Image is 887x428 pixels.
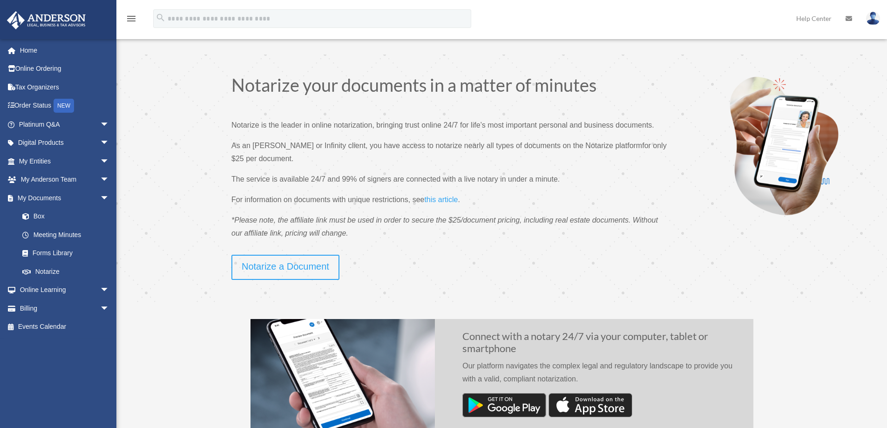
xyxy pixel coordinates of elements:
[156,13,166,23] i: search
[231,142,667,163] span: for only $25 per document.
[458,196,460,204] span: .
[100,134,119,153] span: arrow_drop_down
[726,76,842,216] img: Notarize-hero
[462,330,739,360] h2: Connect with a notary 24/7 via your computer, tablet or smartphone
[462,360,739,393] p: Our platform navigates the complex legal and regulatory landscape to provide you with a valid, co...
[7,299,123,318] a: Billingarrow_drop_down
[13,207,123,226] a: Box
[7,60,123,78] a: Online Ordering
[13,262,119,281] a: Notarize
[866,12,880,25] img: User Pic
[231,196,424,204] span: For information on documents with unique restrictions, see
[231,76,670,98] h1: Notarize your documents in a matter of minutes
[7,134,123,152] a: Digital Productsarrow_drop_down
[231,216,658,237] span: *Please note, the affiliate link must be used in order to secure the $25/document pricing, includ...
[13,225,123,244] a: Meeting Minutes
[424,196,458,204] span: this article
[7,78,123,96] a: Tax Organizers
[7,189,123,207] a: My Documentsarrow_drop_down
[100,115,119,134] span: arrow_drop_down
[100,152,119,171] span: arrow_drop_down
[7,318,123,336] a: Events Calendar
[7,170,123,189] a: My Anderson Teamarrow_drop_down
[126,16,137,24] a: menu
[7,115,123,134] a: Platinum Q&Aarrow_drop_down
[54,99,74,113] div: NEW
[231,142,642,149] span: As an [PERSON_NAME] or Infinity client, you have access to notarize nearly all types of documents...
[424,196,458,208] a: this article
[231,255,339,280] a: Notarize a Document
[231,121,654,129] span: Notarize is the leader in online notarization, bringing trust online 24/7 for life’s most importa...
[100,281,119,300] span: arrow_drop_down
[13,244,123,263] a: Forms Library
[100,189,119,208] span: arrow_drop_down
[126,13,137,24] i: menu
[7,281,123,299] a: Online Learningarrow_drop_down
[7,152,123,170] a: My Entitiesarrow_drop_down
[100,170,119,190] span: arrow_drop_down
[7,96,123,115] a: Order StatusNEW
[100,299,119,318] span: arrow_drop_down
[7,41,123,60] a: Home
[231,175,560,183] span: The service is available 24/7 and 99% of signers are connected with a live notary in under a minute.
[4,11,88,29] img: Anderson Advisors Platinum Portal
